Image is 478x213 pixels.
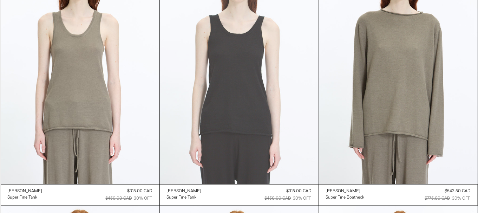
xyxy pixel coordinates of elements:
div: Super Fine Boatneck [326,195,365,201]
a: Super Fine Boatneck [326,194,365,201]
a: [PERSON_NAME] [326,188,365,194]
div: $315.00 CAD [287,188,312,194]
div: Super Fine Tank [8,195,38,201]
div: $450.00 CAD [106,195,132,202]
div: 30% OFF [293,195,312,202]
div: 30% OFF [452,195,471,202]
div: 30% OFF [134,195,152,202]
div: $315.00 CAD [127,188,152,194]
a: Super Fine Tank [167,194,202,201]
a: [PERSON_NAME] [8,188,42,194]
div: Super Fine Tank [167,195,197,201]
div: $450.00 CAD [265,195,291,202]
a: [PERSON_NAME] [167,188,202,194]
a: Super Fine Tank [8,194,42,201]
div: $775.00 CAD [425,195,450,202]
div: $542.50 CAD [445,188,471,194]
div: [PERSON_NAME] [326,188,361,194]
